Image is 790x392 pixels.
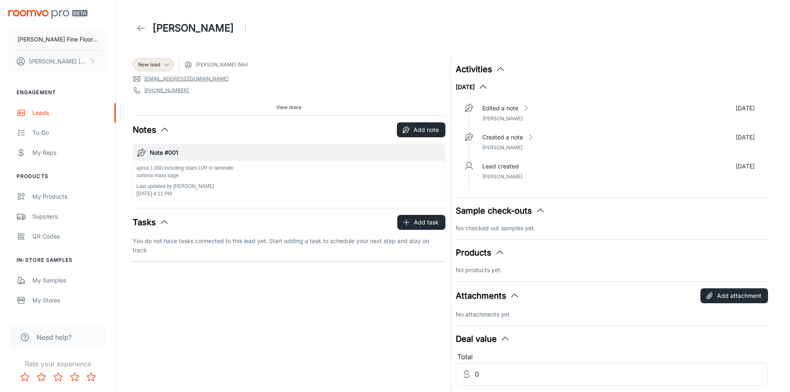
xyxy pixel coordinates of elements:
span: Need help? [36,332,72,342]
button: Tasks [133,216,169,229]
div: Suppliers [32,212,107,221]
span: New lead [138,61,160,68]
button: Rate 5 star [83,369,100,385]
p: Created a note [482,133,523,142]
p: Last updated by [PERSON_NAME] [136,183,233,190]
a: [PHONE_NUMBER] [144,87,189,94]
button: Products [456,246,505,259]
p: No attachments yet. [456,310,768,319]
p: [DATE] [736,104,755,113]
p: [DATE] [736,162,755,171]
div: My Reps [32,148,107,157]
span: [PERSON_NAME] [482,115,523,122]
button: Open menu [237,20,254,37]
button: Note #001aprox 1,000 including stairs LVP or laminate cortona maxx sageLast updated by [PERSON_NA... [133,144,445,201]
p: [PERSON_NAME] Fine Floors, Inc [17,35,98,44]
div: To-do [32,128,107,137]
span: [PERSON_NAME] (Me) [196,61,248,68]
div: My Products [32,192,107,201]
input: Estimated deal value [475,363,768,386]
button: Sample check-outs [456,205,545,217]
button: Rate 3 star [50,369,66,385]
span: [PERSON_NAME] [482,173,523,180]
p: Edited a note [482,104,518,113]
div: My Samples [32,276,107,285]
p: [DATE] 4:11 PM [136,190,233,197]
div: QR Codes [32,232,107,241]
p: [DATE] [736,133,755,142]
p: No checked out samples yet. [456,224,768,233]
img: Roomvo PRO Beta [8,10,88,19]
h6: Note #001 [150,148,442,157]
button: Notes [133,124,170,136]
p: Rate your experience [7,359,109,369]
button: Attachments [456,290,520,302]
p: [PERSON_NAME] [PERSON_NAME] [29,57,88,66]
div: My Stores [32,296,107,305]
div: Leads [32,108,107,117]
p: You do not have tasks connected to this lead yet. Start adding a task to schedule your next step ... [133,236,445,255]
button: Add attachment [700,288,768,303]
button: Add note [397,122,445,137]
p: Lead created [482,162,519,171]
button: [PERSON_NAME] [PERSON_NAME] [8,51,107,72]
button: Rate 2 star [33,369,50,385]
button: View more [273,101,305,114]
button: Rate 1 star [17,369,33,385]
button: Add task [397,215,445,230]
button: Rate 4 star [66,369,83,385]
button: [DATE] [456,82,488,92]
div: Total [456,352,768,363]
button: Activities [456,63,506,75]
button: [PERSON_NAME] Fine Floors, Inc [8,29,107,50]
p: No products yet. [456,265,768,275]
span: View more [276,104,301,111]
div: New lead [133,58,174,71]
button: Deal value [456,333,510,345]
span: [PERSON_NAME] [482,144,523,151]
p: aprox 1,000 including stairs LVP or laminate cortona maxx sage [136,164,233,179]
a: [EMAIL_ADDRESS][DOMAIN_NAME] [144,75,228,83]
h1: [PERSON_NAME] [153,21,234,36]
